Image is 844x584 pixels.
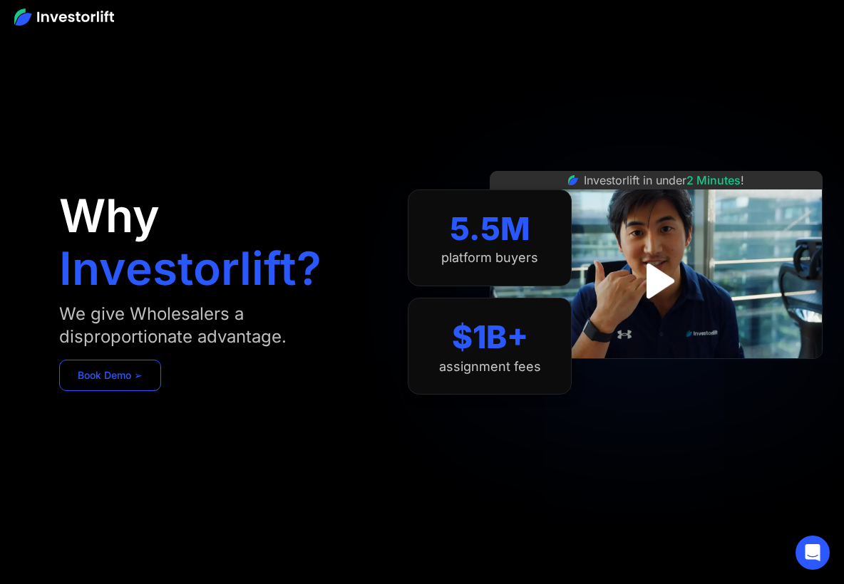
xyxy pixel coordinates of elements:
[59,360,161,391] a: Book Demo ➢
[450,210,530,248] div: 5.5M
[624,249,688,313] a: open lightbox
[441,250,538,266] div: platform buyers
[550,366,763,383] iframe: Customer reviews powered by Trustpilot
[59,246,321,291] h1: Investorlift?
[686,173,741,187] span: 2 Minutes
[796,536,830,570] div: Open Intercom Messenger
[59,303,379,348] div: We give Wholesalers a disproportionate advantage.
[439,359,541,375] div: assignment fees
[584,172,744,189] div: Investorlift in under !
[59,193,160,239] h1: Why
[452,318,528,356] div: $1B+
